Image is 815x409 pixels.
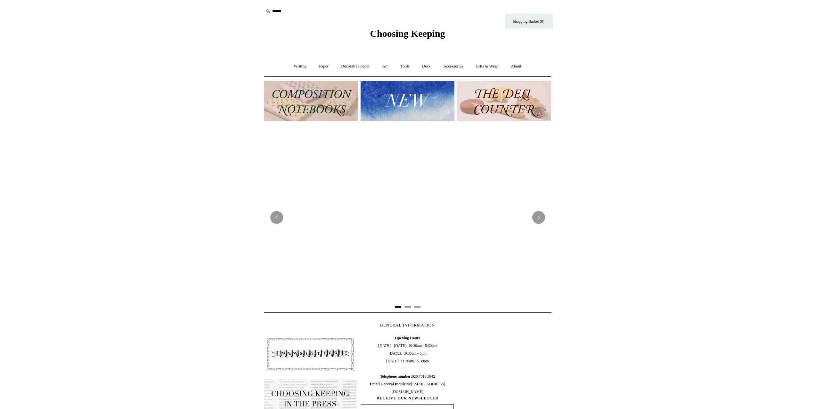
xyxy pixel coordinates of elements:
[264,127,551,308] img: 20250131 INSIDE OF THE SHOP.jpg__PID:b9484a69-a10a-4bde-9e8d-1408d3d5e6ad
[370,28,445,39] span: Choosing Keeping
[270,211,283,224] button: Previous
[361,334,454,396] span: [DATE] - [DATE]: 10:30am - 5:30pm [DATE]: 10.30am - 6pm [DATE]: 11.30am - 5.30pm 020 7613 3842
[457,81,551,121] img: The Deli Counter
[288,58,312,75] a: Writing
[380,374,412,379] b: Telephone number
[505,14,553,28] a: Shopping Basket (0)
[416,58,436,75] a: Desk
[470,58,504,75] a: Gifts & Wrap
[395,58,415,75] a: Tools
[361,396,454,401] span: RECEIVE OUR NEWSLETTER
[313,58,334,75] a: Paper
[335,58,375,75] a: Decorative paper
[395,306,401,308] button: Page 1
[361,81,454,121] img: New.jpg__PID:f73bdf93-380a-4a35-bcfe-7823039498e1
[377,58,394,75] a: Art
[437,58,469,75] a: Accessories
[395,336,420,340] b: Opening Hours
[380,323,435,327] span: GENERAL INFORMATION
[404,306,411,308] button: Page 2
[411,374,412,379] b: :
[370,382,411,386] b: Email General Inquiries:
[505,58,527,75] a: About
[370,33,445,38] a: Choosing Keeping
[370,382,445,394] span: [EMAIL_ADDRESS][DOMAIN_NAME]
[264,334,357,374] img: pf-4db91bb9--1305-Newsletter-Button_1200x.jpg
[532,211,545,224] button: Next
[264,81,358,121] img: 202302 Composition ledgers.jpg__PID:69722ee6-fa44-49dd-a067-31375e5d54ec
[414,306,420,308] button: Page 3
